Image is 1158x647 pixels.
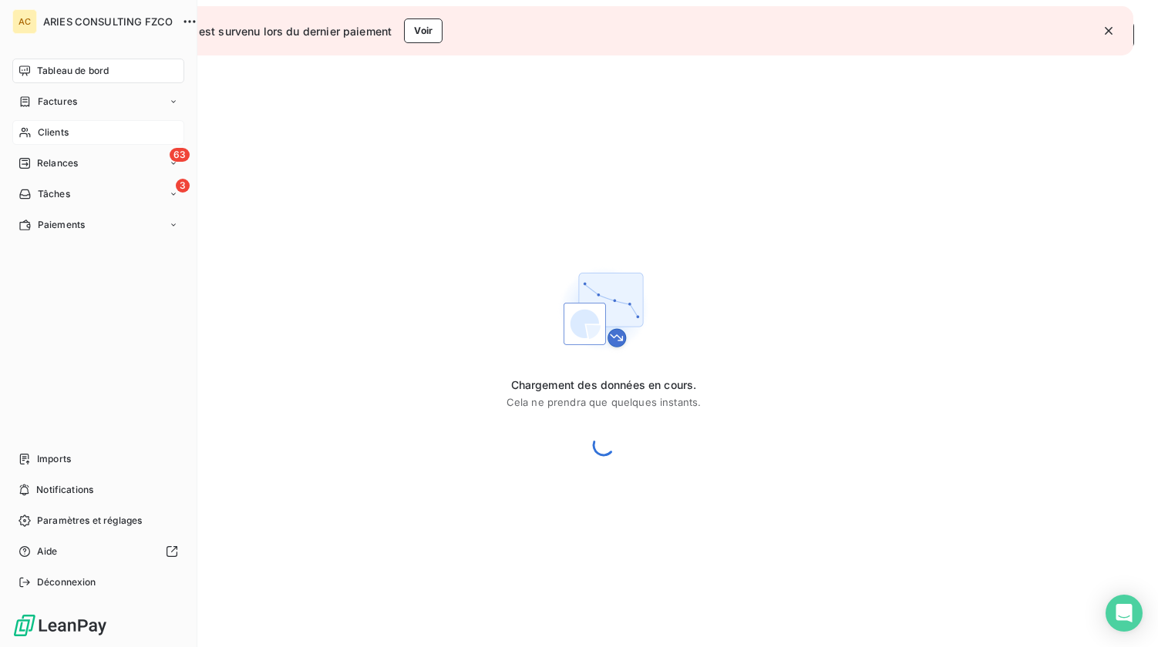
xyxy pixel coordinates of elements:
[12,539,184,564] a: Aide
[38,95,77,109] span: Factures
[37,514,142,528] span: Paramètres et réglages
[38,126,69,139] span: Clients
[404,18,443,43] button: Voir
[37,156,78,170] span: Relances
[554,260,653,359] img: First time
[12,9,37,34] div: AC
[129,23,392,39] span: Un problème est survenu lors du dernier paiement
[12,613,108,638] img: Logo LeanPay
[38,218,85,232] span: Paiements
[43,15,173,28] span: ARIES CONSULTING FZCO
[507,396,702,408] span: Cela ne prendra que quelques instants.
[38,187,70,201] span: Tâches
[37,452,71,466] span: Imports
[176,179,190,193] span: 3
[36,483,93,497] span: Notifications
[37,545,58,558] span: Aide
[37,64,109,78] span: Tableau de bord
[170,148,190,162] span: 63
[507,377,702,393] span: Chargement des données en cours.
[37,575,96,589] span: Déconnexion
